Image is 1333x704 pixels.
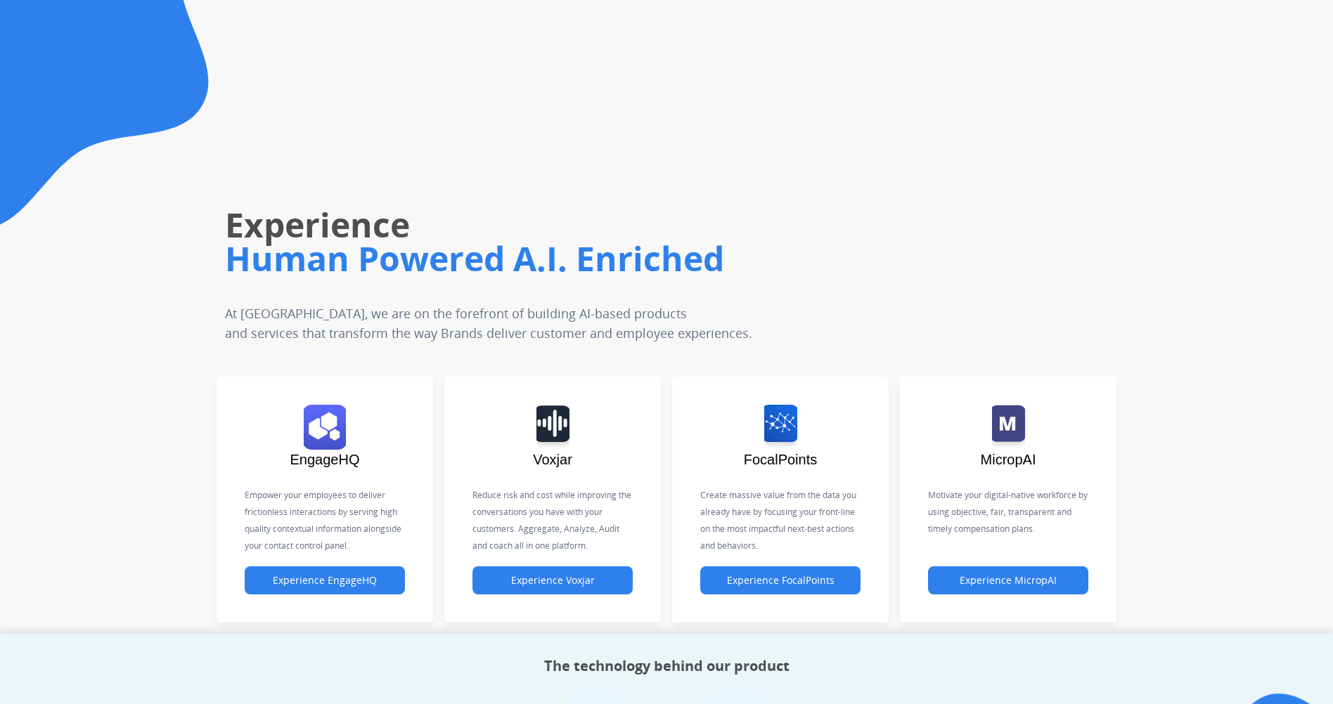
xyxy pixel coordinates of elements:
[544,656,790,676] h2: The technology behind our product
[928,566,1088,594] button: Experience MicropAI
[700,566,861,594] button: Experience FocalPoints
[700,575,861,587] a: Experience FocalPoints
[981,452,1036,467] span: MicropAI
[700,487,861,554] p: Create massive value from the data you already have by focusing your front-line on the most impac...
[472,566,633,594] button: Experience Voxjar
[744,452,818,467] span: FocalPoints
[992,405,1025,450] img: logo
[290,452,360,467] span: EngageHQ
[472,575,633,587] a: Experience Voxjar
[225,236,941,281] h1: Human Powered A.I. Enriched
[472,487,633,554] p: Reduce risk and cost while improving the conversations you have with your customers. Aggregate, A...
[225,202,941,247] h1: Experience
[928,487,1088,537] p: Motivate your digital-native workforce by using objective, fair, transparent and timely compensat...
[245,487,405,554] p: Empower your employees to deliver frictionless interactions by serving high quality contextual in...
[533,452,572,467] span: Voxjar
[928,575,1088,587] a: Experience MicropAI
[764,405,797,450] img: logo
[304,405,346,450] img: logo
[536,405,569,450] img: logo
[225,304,851,343] p: At [GEOGRAPHIC_DATA], we are on the forefront of building AI-based products and services that tra...
[245,566,405,594] button: Experience EngageHQ
[245,575,405,587] a: Experience EngageHQ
